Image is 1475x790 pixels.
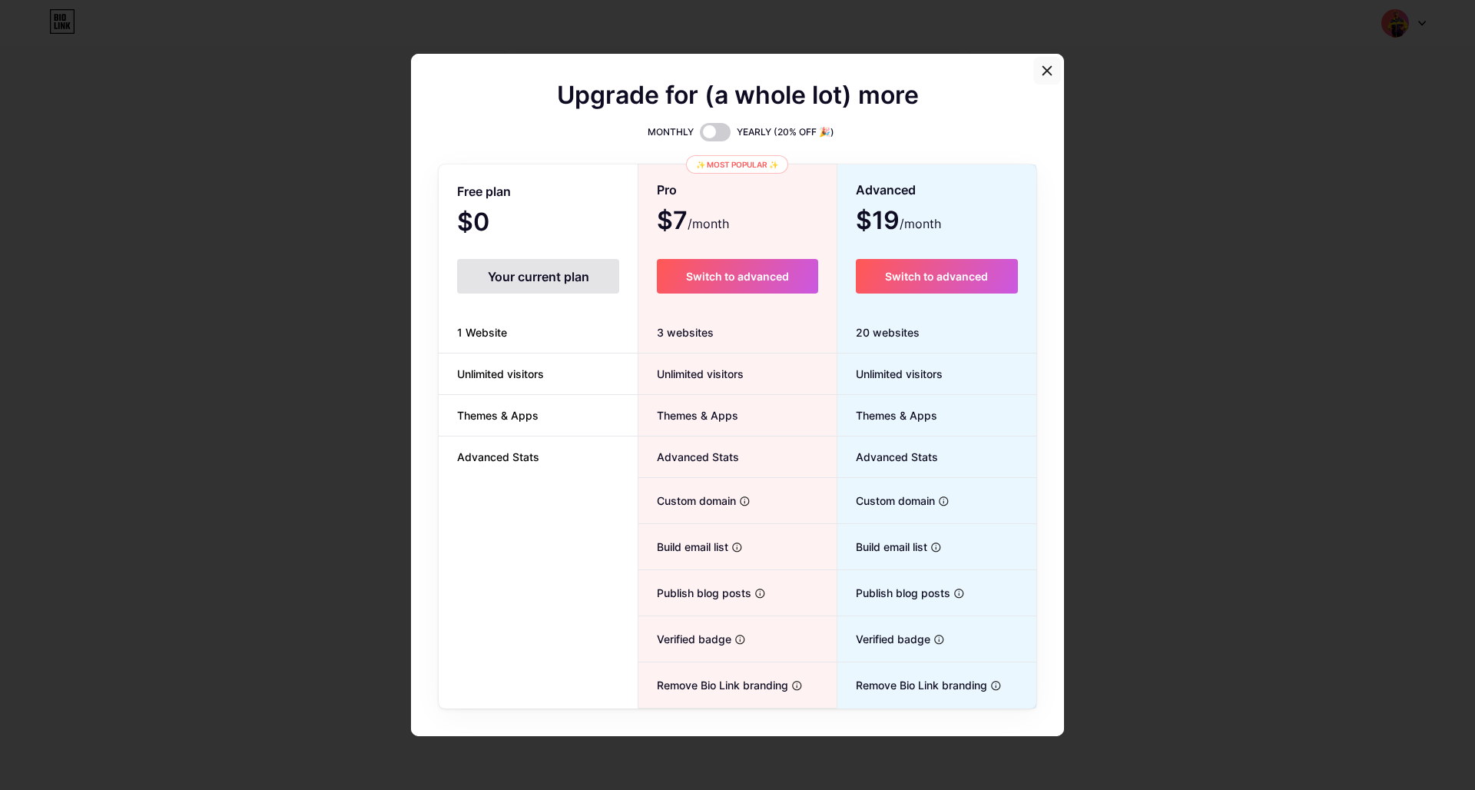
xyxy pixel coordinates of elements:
span: Themes & Apps [439,407,557,423]
span: /month [900,214,941,233]
span: Unlimited visitors [439,366,562,382]
span: Pro [657,177,677,204]
span: /month [688,214,729,233]
span: Publish blog posts [837,585,950,601]
span: Remove Bio Link branding [837,677,987,693]
span: Publish blog posts [638,585,751,601]
div: ✨ Most popular ✨ [686,155,788,174]
span: Upgrade for (a whole lot) more [557,86,919,105]
span: Custom domain [638,493,736,509]
span: Themes & Apps [837,407,937,423]
span: Build email list [638,539,728,555]
span: YEARLY (20% OFF 🎉) [737,124,834,140]
span: Advanced Stats [638,449,739,465]
span: $7 [657,211,729,233]
span: Free plan [457,178,511,205]
span: Advanced Stats [837,449,938,465]
span: Custom domain [837,493,935,509]
span: Switch to advanced [686,270,789,283]
span: Build email list [837,539,927,555]
span: Unlimited visitors [837,366,943,382]
span: Themes & Apps [638,407,738,423]
span: Remove Bio Link branding [638,677,788,693]
span: Verified badge [837,631,930,647]
span: 1 Website [439,324,525,340]
span: Advanced [856,177,916,204]
span: Verified badge [638,631,731,647]
button: Switch to advanced [856,259,1018,294]
div: Your current plan [457,259,619,294]
button: Switch to advanced [657,259,817,294]
div: 3 websites [638,312,836,354]
span: $0 [457,213,531,234]
div: 20 websites [837,312,1036,354]
span: $19 [856,211,941,233]
span: MONTHLY [648,124,694,140]
span: Switch to advanced [885,270,988,283]
span: Unlimited visitors [638,366,744,382]
span: Advanced Stats [439,449,558,465]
